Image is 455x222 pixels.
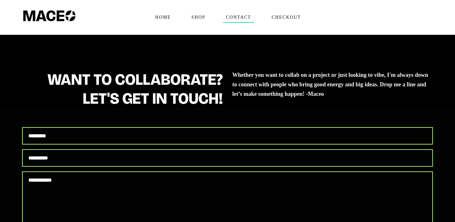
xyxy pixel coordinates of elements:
span: Home [152,12,173,22]
span: Shop [189,12,208,22]
span: Checkout [269,12,304,22]
span: Contact [223,12,254,22]
h5: Whether you want to collab on a project or just looking to vibe, I'm always down to connect with ... [227,70,438,99]
h1: WANT TO COLLABORATE? LET'S GET IN TOUCH! [17,70,227,108]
